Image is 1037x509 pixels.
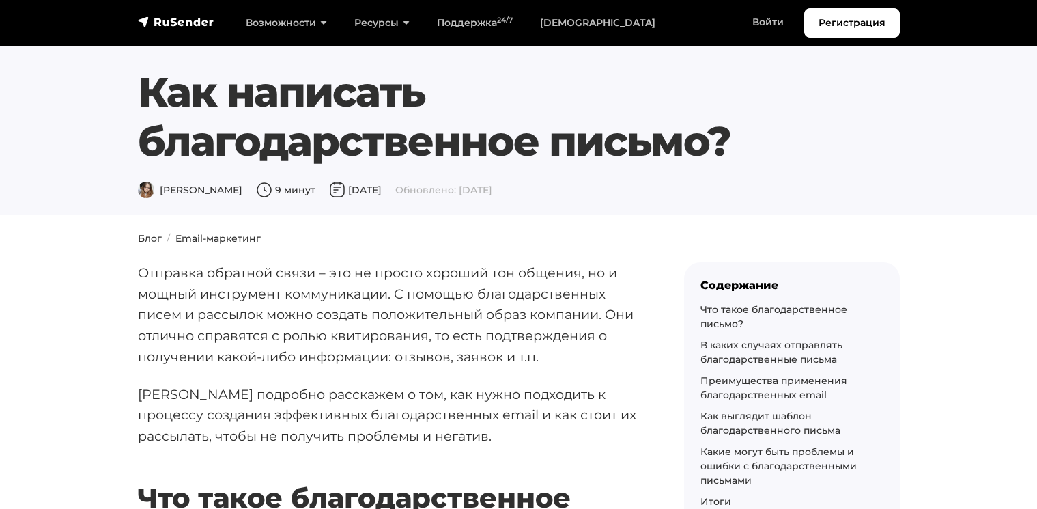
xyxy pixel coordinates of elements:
li: Email-маркетинг [162,232,261,246]
img: Время чтения [256,182,272,198]
a: Преимущества применения благодарственных email [700,374,847,401]
p: [PERSON_NAME] подробно расскажем о том, как нужно подходить к процессу создания эффективных благо... [138,384,640,447]
a: Регистрация [804,8,900,38]
span: 9 минут [256,184,315,196]
a: Какие могут быть проблемы и ошибки с благодарственными письмами [700,445,857,486]
p: Отправка обратной связи – это не просто хороший тон общения, но и мощный инструмент коммуникации.... [138,262,640,368]
a: Итоги [700,495,731,508]
img: RuSender [138,15,214,29]
a: [DEMOGRAPHIC_DATA] [526,9,669,37]
nav: breadcrumb [130,232,908,246]
h1: Как написать благодарственное письмо? [138,68,835,166]
a: В каких случаях отправлять благодарственные письма [700,339,842,366]
sup: 24/7 [497,16,513,25]
a: Ресурсы [341,9,423,37]
a: Возможности [232,9,341,37]
div: Содержание [700,279,883,292]
a: Что такое благодарственное письмо? [700,303,847,330]
a: Блог [138,232,162,245]
span: Обновлено: [DATE] [395,184,492,196]
a: Как выглядит шаблон благодарственного письма [700,410,840,437]
img: Дата публикации [329,182,345,198]
span: [PERSON_NAME] [138,184,242,196]
a: Поддержка24/7 [423,9,526,37]
a: Войти [739,8,797,36]
span: [DATE] [329,184,382,196]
